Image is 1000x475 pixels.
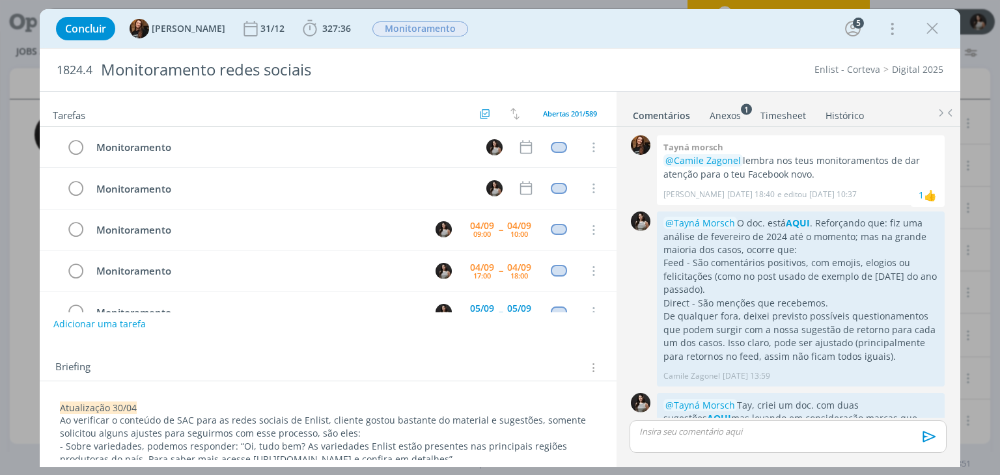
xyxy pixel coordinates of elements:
[510,108,520,120] img: arrow-down-up.svg
[90,263,423,279] div: Monitoramento
[723,370,770,382] span: [DATE] 13:59
[55,359,90,376] span: Briefing
[663,297,938,310] p: Direct - São menções que recebemos.
[663,217,938,256] p: O doc. está . Reforçando que: fiz uma análise de fevereiro de 2024 até o momento; mas na grande m...
[663,189,725,200] p: [PERSON_NAME]
[632,103,691,122] a: Comentários
[130,19,225,38] button: T[PERSON_NAME]
[741,103,752,115] sup: 1
[434,261,454,280] button: C
[853,18,864,29] div: 5
[510,230,528,238] div: 10:00
[507,304,531,313] div: 05/09
[786,217,810,229] a: AQUI
[436,263,452,279] img: C
[710,109,741,122] div: Anexos
[95,54,568,86] div: Monitoramento redes sociais
[470,221,494,230] div: 04/09
[434,302,454,321] button: C
[90,181,474,197] div: Monitoramento
[924,187,937,203] div: Camile Zagonel
[665,217,735,229] span: @Tayná Morsch
[152,24,225,33] span: [PERSON_NAME]
[919,188,924,202] div: 1
[60,440,570,465] span: - Sobre variedades, podemos responder: “Oi, tudo bem? As variedades Enlist estão presentes nas pr...
[372,21,468,36] span: Monitoramento
[663,370,720,382] p: Camile Zagonel
[842,18,863,39] button: 5
[663,154,938,181] p: lembra nos teus monitoramentos de dar atenção para o teu Facebook novo.
[663,256,938,296] p: Feed - São comentários positivos, com emojis, elogios ou felicitações (como no post usado de exem...
[372,21,469,37] button: Monitoramento
[90,222,423,238] div: Monitoramento
[510,272,528,279] div: 18:00
[65,23,106,34] span: Concluir
[663,141,723,153] b: Tayná morsch
[507,263,531,272] div: 04/09
[631,393,650,413] img: C
[473,272,491,279] div: 17:00
[727,189,775,200] span: [DATE] 18:40
[60,401,137,414] span: Atualização 30/04
[631,135,650,155] img: T
[470,304,494,313] div: 05/09
[470,263,494,272] div: 04/09
[434,220,454,239] button: C
[814,63,880,75] a: Enlist - Corteva
[299,18,354,39] button: 327:36
[56,17,115,40] button: Concluir
[260,24,287,33] div: 31/12
[499,307,503,316] span: --
[486,180,503,197] img: C
[809,189,857,200] span: [DATE] 10:37
[436,304,452,320] img: C
[631,211,650,231] img: C
[485,178,505,198] button: C
[60,414,589,439] span: Ao verificar o conteúdo de SAC para as redes sociais de Enlist, cliente gostou bastante do materi...
[436,221,452,238] img: C
[40,9,960,467] div: dialog
[707,412,731,424] a: AQUI
[90,139,474,156] div: Monitoramento
[499,225,503,234] span: --
[663,310,938,363] p: De qualquer fora, deixei previsto possíveis questionamentos que podem surgir com a nossa sugestão...
[90,305,423,321] div: Monitoramento
[777,189,807,200] span: e editou
[485,137,505,157] button: C
[760,103,807,122] a: Timesheet
[322,22,351,34] span: 327:36
[53,312,146,336] button: Adicionar uma tarefa
[57,63,92,77] span: 1824.4
[473,230,491,238] div: 09:00
[499,266,503,275] span: --
[507,221,531,230] div: 04/09
[825,103,865,122] a: Histórico
[665,154,741,167] span: @Camile Zagonel
[665,399,735,411] span: @Tayná Morsch
[892,63,943,75] a: Digital 2025
[543,109,597,118] span: Abertas 201/589
[486,139,503,156] img: C
[130,19,149,38] img: T
[53,106,85,122] span: Tarefas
